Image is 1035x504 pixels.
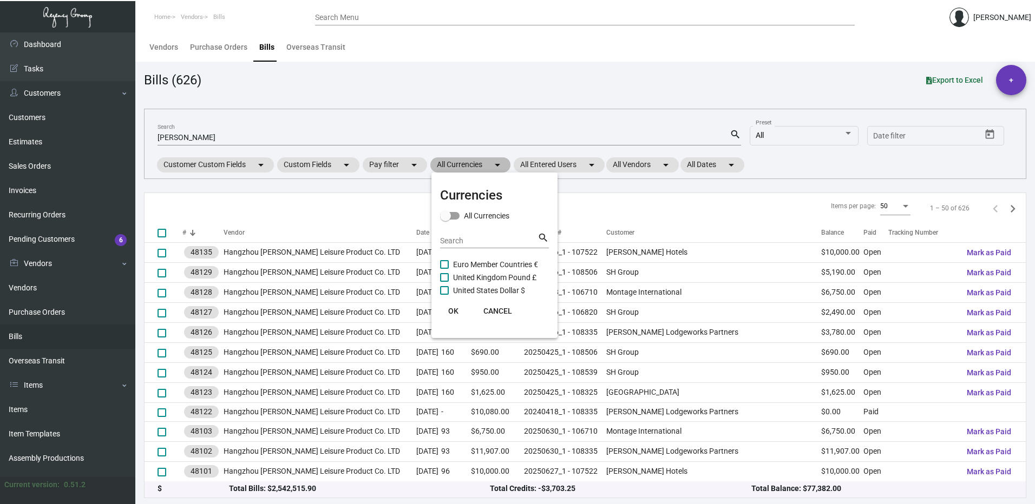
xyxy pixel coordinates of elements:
[475,301,521,321] button: CANCEL
[440,185,549,205] mat-card-title: Currencies
[538,231,549,244] mat-icon: search
[464,209,509,222] span: All Currencies
[448,307,458,315] span: OK
[453,284,525,297] span: United States Dollar $
[64,479,86,490] div: 0.51.2
[483,307,512,315] span: CANCEL
[453,271,536,284] span: United Kingdom Pound £
[4,479,60,490] div: Current version:
[436,301,470,321] button: OK
[453,258,538,271] span: Euro Member Countries €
